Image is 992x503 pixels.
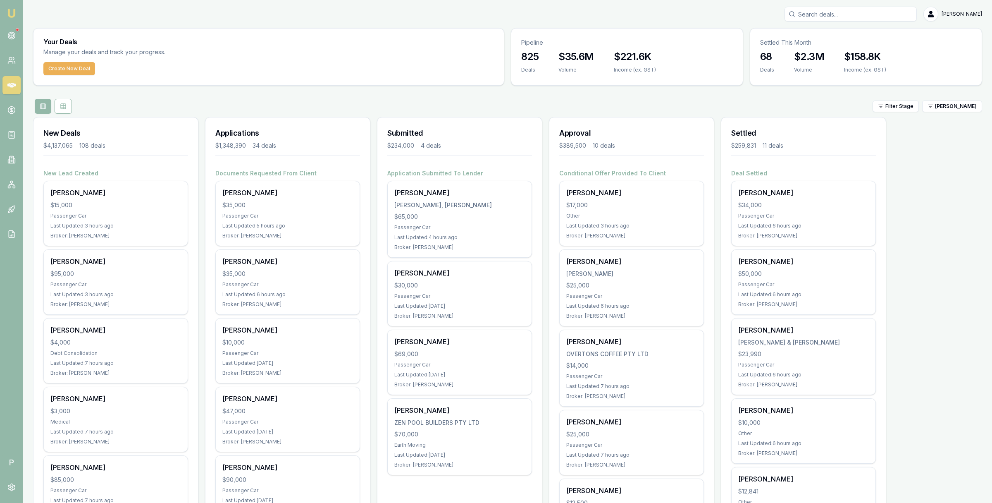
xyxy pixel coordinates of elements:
[394,313,525,319] div: Broker: [PERSON_NAME]
[50,338,181,347] div: $4,000
[2,453,21,472] span: P
[387,141,414,150] div: $234,000
[222,281,353,288] div: Passenger Car
[844,50,886,63] h3: $158.8K
[521,38,733,47] p: Pipeline
[43,127,188,139] h3: New Deals
[738,256,869,266] div: [PERSON_NAME]
[50,232,181,239] div: Broker: [PERSON_NAME]
[394,281,525,290] div: $30,000
[222,429,353,435] div: Last Updated: [DATE]
[394,405,525,415] div: [PERSON_NAME]
[521,50,539,63] h3: 825
[731,127,876,139] h3: Settled
[566,188,697,198] div: [PERSON_NAME]
[738,430,869,437] div: Other
[738,232,869,239] div: Broker: [PERSON_NAME]
[738,223,869,229] div: Last Updated: 6 hours ago
[566,232,697,239] div: Broker: [PERSON_NAME]
[738,440,869,447] div: Last Updated: 6 hours ago
[566,417,697,427] div: [PERSON_NAME]
[731,141,756,150] div: $259,831
[566,256,697,266] div: [PERSON_NAME]
[50,429,181,435] div: Last Updated: 7 hours ago
[566,350,697,358] div: OVERTONS COFFEE PTY LTD
[731,169,876,177] h4: Deal Settled
[760,38,972,47] p: Settled This Month
[222,462,353,472] div: [PERSON_NAME]
[521,67,539,73] div: Deals
[566,452,697,458] div: Last Updated: 7 hours ago
[738,301,869,308] div: Broker: [PERSON_NAME]
[738,450,869,457] div: Broker: [PERSON_NAME]
[763,141,783,150] div: 11 deals
[394,371,525,378] div: Last Updated: [DATE]
[394,213,525,221] div: $65,000
[566,337,697,347] div: [PERSON_NAME]
[566,362,697,370] div: $14,000
[50,223,181,229] div: Last Updated: 3 hours ago
[50,188,181,198] div: [PERSON_NAME]
[566,281,697,290] div: $25,000
[738,371,869,378] div: Last Updated: 6 hours ago
[558,67,594,73] div: Volume
[394,268,525,278] div: [PERSON_NAME]
[222,223,353,229] div: Last Updated: 5 hours ago
[222,188,353,198] div: [PERSON_NAME]
[222,360,353,366] div: Last Updated: [DATE]
[738,270,869,278] div: $50,000
[222,325,353,335] div: [PERSON_NAME]
[50,370,181,376] div: Broker: [PERSON_NAME]
[222,487,353,494] div: Passenger Car
[558,50,594,63] h3: $35.6M
[738,325,869,335] div: [PERSON_NAME]
[50,256,181,266] div: [PERSON_NAME]
[559,141,586,150] div: $389,500
[794,67,824,73] div: Volume
[566,442,697,448] div: Passenger Car
[566,201,697,209] div: $17,000
[738,201,869,209] div: $34,000
[394,244,525,251] div: Broker: [PERSON_NAME]
[885,103,913,110] span: Filter Stage
[50,360,181,366] div: Last Updated: 7 hours ago
[738,338,869,347] div: [PERSON_NAME] & [PERSON_NAME]
[222,394,353,404] div: [PERSON_NAME]
[738,487,869,496] div: $12,841
[387,127,532,139] h3: Submitted
[738,281,869,288] div: Passenger Car
[50,487,181,494] div: Passenger Car
[50,325,181,335] div: [PERSON_NAME]
[50,476,181,484] div: $85,000
[942,11,982,17] span: [PERSON_NAME]
[50,213,181,219] div: Passenger Car
[222,213,353,219] div: Passenger Car
[222,270,353,278] div: $35,000
[222,419,353,425] div: Passenger Car
[394,419,525,427] div: ZEN POOL BUILDERS PTY LTD
[394,188,525,198] div: [PERSON_NAME]
[215,141,246,150] div: $1,348,390
[614,67,656,73] div: Income (ex. GST)
[785,7,917,22] input: Search deals
[394,293,525,299] div: Passenger Car
[738,381,869,388] div: Broker: [PERSON_NAME]
[222,350,353,357] div: Passenger Car
[50,270,181,278] div: $95,000
[738,362,869,368] div: Passenger Car
[738,350,869,358] div: $23,990
[387,169,532,177] h4: Application Submitted To Lender
[43,62,95,75] button: Create New Deal
[222,476,353,484] div: $90,000
[738,188,869,198] div: [PERSON_NAME]
[394,224,525,231] div: Passenger Car
[873,101,919,112] button: Filter Stage
[215,127,360,139] h3: Applications
[760,50,774,63] h3: 68
[566,373,697,380] div: Passenger Car
[844,67,886,73] div: Income (ex. GST)
[50,301,181,308] div: Broker: [PERSON_NAME]
[738,213,869,219] div: Passenger Car
[222,301,353,308] div: Broker: [PERSON_NAME]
